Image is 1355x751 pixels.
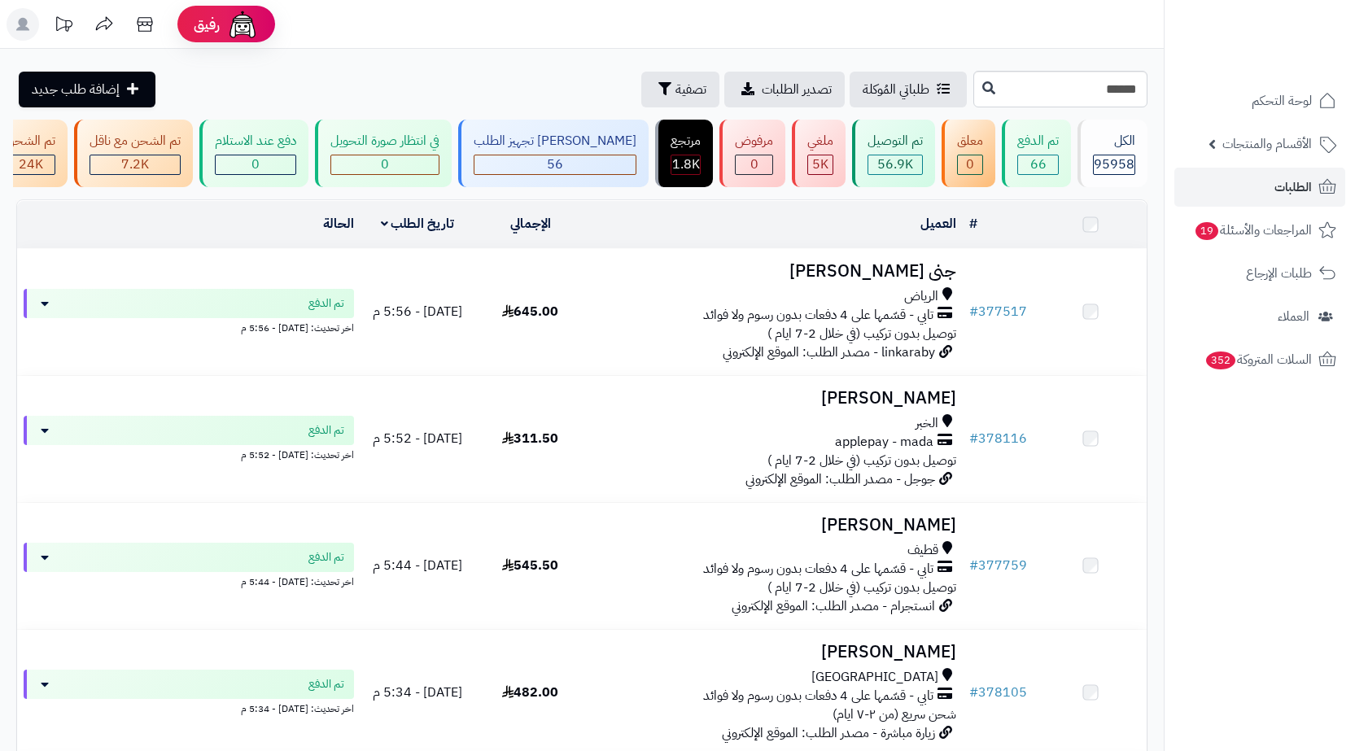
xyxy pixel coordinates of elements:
[593,516,956,535] h3: [PERSON_NAME]
[323,214,354,234] a: الحالة
[722,723,935,743] span: زيارة مباشرة - مصدر الطلب: الموقع الإلكتروني
[969,556,1027,575] a: #377759
[1074,120,1151,187] a: الكل95958
[1278,305,1309,328] span: العملاء
[308,676,344,692] span: تم الدفع
[121,155,149,174] span: 7.2K
[502,429,558,448] span: 311.50
[789,120,849,187] a: ملغي 5K
[745,469,935,489] span: جوجل - مصدر الطلب: الموقع الإلكتروني
[1093,132,1135,151] div: الكل
[32,80,120,99] span: إضافة طلب جديد
[1174,168,1345,207] a: الطلبات
[969,556,978,575] span: #
[330,132,439,151] div: في انتظار صورة التحويل
[593,262,956,281] h3: جنى [PERSON_NAME]
[502,556,558,575] span: 545.50
[969,214,977,234] a: #
[1017,132,1059,151] div: تم الدفع
[308,549,344,565] span: تم الدفع
[251,155,260,174] span: 0
[969,683,1027,702] a: #378105
[672,155,700,174] span: 1.8K
[641,72,719,107] button: تصفية
[811,668,938,687] span: [GEOGRAPHIC_DATA]
[308,295,344,312] span: تم الدفع
[215,132,296,151] div: دفع عند الاستلام
[1204,348,1312,371] span: السلات المتروكة
[90,132,181,151] div: تم الشحن مع ناقل
[652,120,716,187] a: مرتجع 1.8K
[7,155,55,174] div: 24036
[877,155,913,174] span: 56.9K
[502,683,558,702] span: 482.00
[703,306,933,325] span: تابي - قسّمها على 4 دفعات بدون رسوم ولا فوائد
[767,451,956,470] span: توصيل بدون تركيب (في خلال 2-7 ايام )
[868,155,922,174] div: 56891
[593,643,956,661] h3: [PERSON_NAME]
[916,414,938,433] span: الخبر
[24,699,354,716] div: اخر تحديث: [DATE] - 5:34 م
[969,683,978,702] span: #
[969,302,978,321] span: #
[19,72,155,107] a: إضافة طلب جديد
[1195,222,1218,240] span: 19
[474,132,636,151] div: [PERSON_NAME] تجهيز الطلب
[958,155,982,174] div: 0
[547,155,563,174] span: 56
[19,155,43,174] span: 24K
[24,445,354,462] div: اخر تحديث: [DATE] - 5:52 م
[474,155,636,174] div: 56
[1206,351,1235,369] span: 352
[767,324,956,343] span: توصيل بدون تركيب (في خلال 2-7 ايام )
[1174,254,1345,293] a: طلبات الإرجاع
[703,687,933,705] span: تابي - قسّمها على 4 دفعات بدون رسوم ولا فوائد
[373,556,462,575] span: [DATE] - 5:44 م
[71,120,196,187] a: تم الشحن مع ناقل 7.2K
[812,155,828,174] span: 5K
[807,132,833,151] div: ملغي
[675,80,706,99] span: تصفية
[24,572,354,589] div: اخر تحديث: [DATE] - 5:44 م
[1174,340,1345,379] a: السلات المتروكة352
[833,705,956,724] span: شحن سريع (من ٢-٧ ايام)
[24,318,354,335] div: اخر تحديث: [DATE] - 5:56 م
[216,155,295,174] div: 0
[863,80,929,99] span: طلباتي المُوكلة
[762,80,832,99] span: تصدير الطلبات
[736,155,772,174] div: 0
[43,8,84,45] a: تحديثات المنصة
[767,578,956,597] span: توصيل بدون تركيب (في خلال 2-7 ايام )
[381,214,455,234] a: تاريخ الطلب
[750,155,758,174] span: 0
[849,120,938,187] a: تم التوصيل 56.9K
[1094,155,1134,174] span: 95958
[724,72,845,107] a: تصدير الطلبات
[373,429,462,448] span: [DATE] - 5:52 م
[312,120,455,187] a: في انتظار صورة التحويل 0
[1252,90,1312,112] span: لوحة التحكم
[808,155,833,174] div: 4992
[938,120,999,187] a: معلق 0
[1018,155,1058,174] div: 66
[671,155,700,174] div: 1829
[502,302,558,321] span: 645.00
[196,120,312,187] a: دفع عند الاستلام 0
[373,683,462,702] span: [DATE] - 5:34 م
[1174,211,1345,250] a: المراجعات والأسئلة19
[716,120,789,187] a: مرفوض 0
[850,72,967,107] a: طلباتي المُوكلة
[969,429,978,448] span: #
[999,120,1074,187] a: تم الدفع 66
[1174,297,1345,336] a: العملاء
[907,541,938,560] span: قطيف
[455,120,652,187] a: [PERSON_NAME] تجهيز الطلب 56
[194,15,220,34] span: رفيق
[966,155,974,174] span: 0
[735,132,773,151] div: مرفوض
[373,302,462,321] span: [DATE] - 5:56 م
[1274,176,1312,199] span: الطلبات
[703,560,933,579] span: تابي - قسّمها على 4 دفعات بدون رسوم ولا فوائد
[308,422,344,439] span: تم الدفع
[381,155,389,174] span: 0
